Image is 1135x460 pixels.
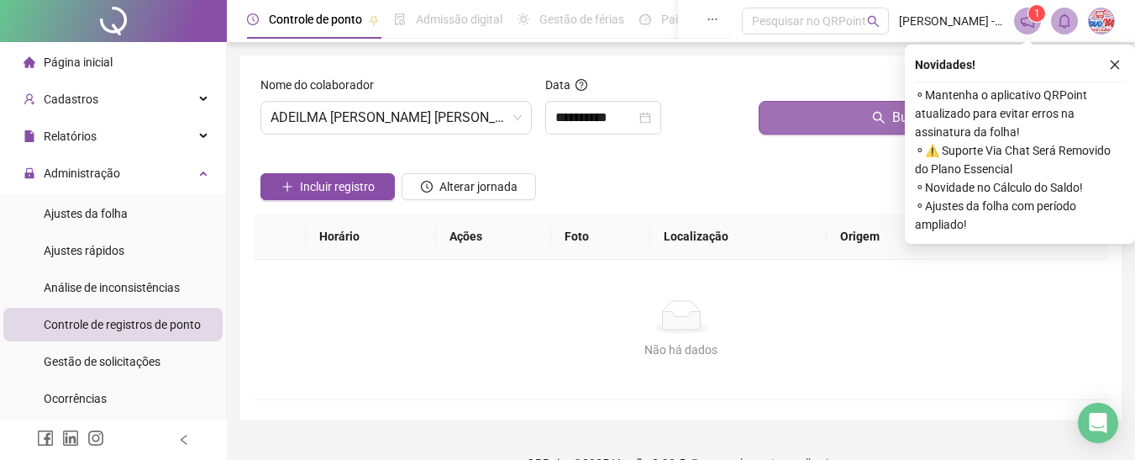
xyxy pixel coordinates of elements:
[62,430,79,447] span: linkedin
[271,102,522,134] span: ADEILMA PEREIRA CERQUEIRA
[1109,59,1121,71] span: close
[178,434,190,446] span: left
[575,79,587,91] span: question-circle
[867,15,880,28] span: search
[1020,13,1035,29] span: notification
[44,318,201,331] span: Controle de registros de ponto
[915,197,1125,234] span: ⚬ Ajustes da folha com período ampliado!
[44,130,97,143] span: Relatórios
[44,207,128,220] span: Ajustes da folha
[402,173,536,200] button: Alterar jornada
[707,13,718,25] span: ellipsis
[260,173,395,200] button: Incluir registro
[24,130,35,142] span: file
[24,167,35,179] span: lock
[661,13,727,26] span: Painel do DP
[439,177,518,196] span: Alterar jornada
[872,111,885,124] span: search
[37,430,54,447] span: facebook
[759,101,1101,135] button: Buscar registros
[269,13,362,26] span: Controle de ponto
[416,13,502,26] span: Admissão digital
[281,181,293,193] span: plus
[915,86,1125,141] span: ⚬ Mantenha o aplicativo QRPoint atualizado para evitar erros na assinatura da folha!
[44,167,120,180] span: Administração
[518,13,529,25] span: sun
[369,15,379,25] span: pushpin
[1057,13,1072,29] span: bell
[306,214,436,260] th: Horário
[436,214,551,260] th: Ações
[539,13,624,26] span: Gestão de férias
[44,56,113,69] span: Página inicial
[1034,8,1040,19] span: 1
[915,178,1125,197] span: ⚬ Novidade no Cálculo do Saldo!
[44,355,160,368] span: Gestão de solicitações
[892,108,988,128] span: Buscar registros
[650,214,828,260] th: Localização
[44,244,124,257] span: Ajustes rápidos
[915,56,975,74] span: Novidades !
[394,13,406,25] span: file-done
[1089,8,1114,34] img: 30682
[274,341,1088,359] div: Não há dados
[421,181,433,193] span: clock-circle
[827,214,955,260] th: Origem
[24,93,35,105] span: user-add
[44,392,107,405] span: Ocorrências
[300,177,375,196] span: Incluir registro
[899,12,1004,30] span: [PERSON_NAME] - [PERSON_NAME]
[1028,5,1045,22] sup: 1
[247,13,259,25] span: clock-circle
[402,182,536,195] a: Alterar jornada
[915,141,1125,178] span: ⚬ ⚠️ Suporte Via Chat Será Removido do Plano Essencial
[260,76,385,94] label: Nome do colaborador
[44,281,180,294] span: Análise de inconsistências
[545,78,570,92] span: Data
[639,13,651,25] span: dashboard
[1078,403,1118,443] div: Open Intercom Messenger
[24,56,35,68] span: home
[44,93,98,106] span: Cadastros
[551,214,650,260] th: Foto
[87,430,104,447] span: instagram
